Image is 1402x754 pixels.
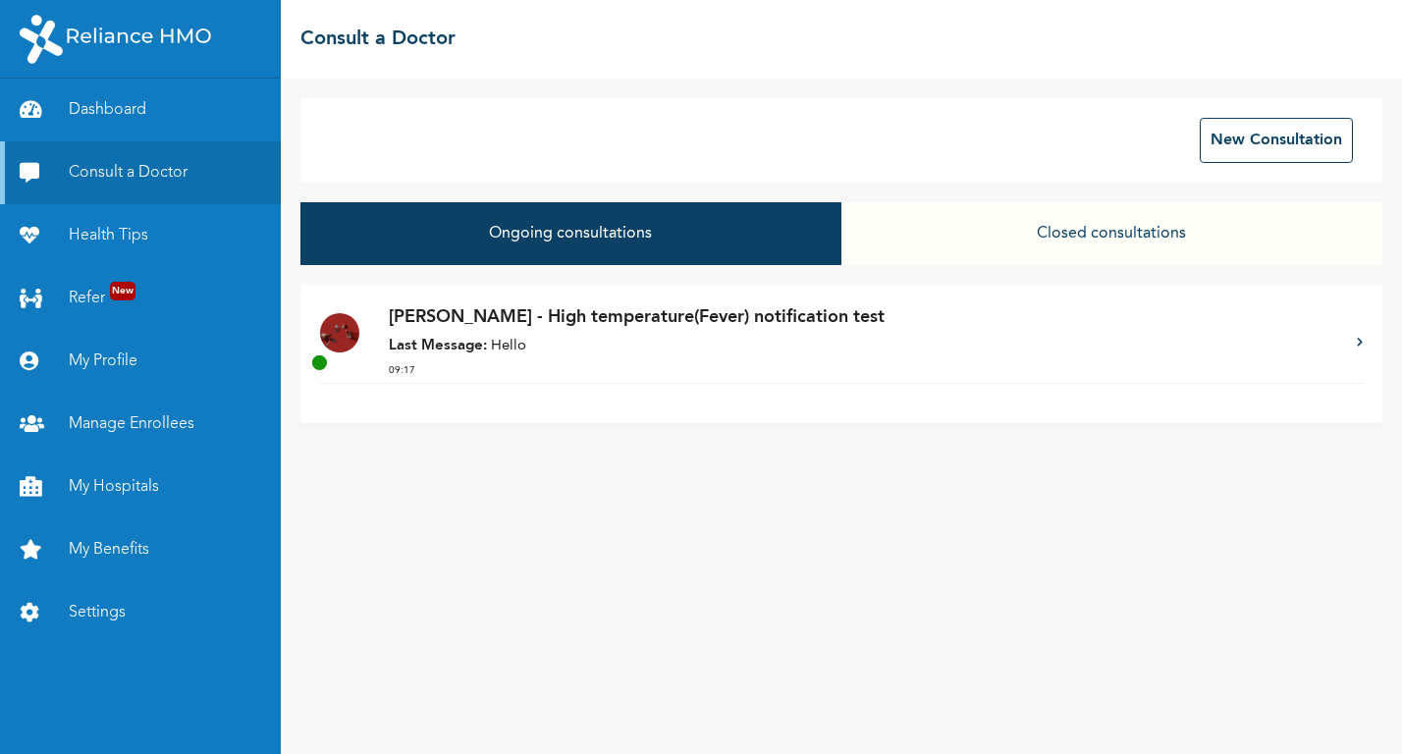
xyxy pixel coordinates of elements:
[110,282,135,300] span: New
[300,25,456,54] h2: Consult a Doctor
[389,363,1337,378] p: 09:17
[300,202,841,265] button: Ongoing consultations
[1200,118,1353,163] button: New Consultation
[389,336,1337,358] p: Hello
[841,202,1382,265] button: Closed consultations
[389,304,1337,331] p: [PERSON_NAME] - High temperature(Fever) notification test
[389,339,487,353] strong: Last Message:
[320,313,359,352] img: Doctor
[20,15,211,64] img: RelianceHMO's Logo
